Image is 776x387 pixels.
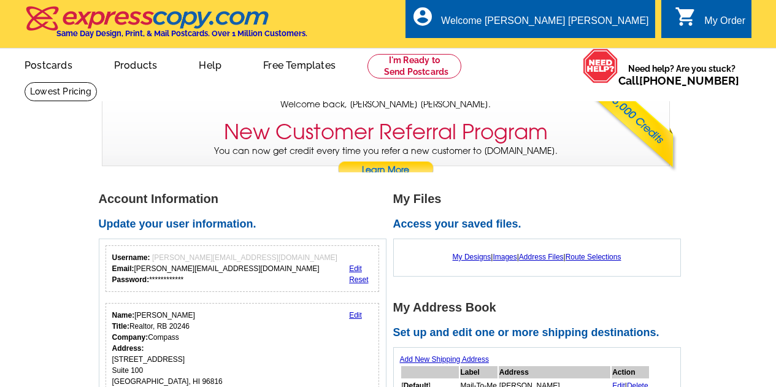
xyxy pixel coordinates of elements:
[639,74,739,87] a: [PHONE_NUMBER]
[441,15,648,33] div: Welcome [PERSON_NAME] [PERSON_NAME]
[112,344,144,353] strong: Address:
[112,275,150,284] strong: Password:
[106,245,380,292] div: Your login information.
[349,311,362,320] a: Edit
[102,145,669,180] p: You can now get credit every time you refer a new customer to [DOMAIN_NAME].
[393,193,688,205] h1: My Files
[618,74,739,87] span: Call
[393,301,688,314] h1: My Address Book
[280,98,491,111] span: Welcome back, [PERSON_NAME] [PERSON_NAME].
[583,48,618,83] img: help
[412,6,434,28] i: account_circle
[675,13,745,29] a: shopping_cart My Order
[94,50,177,79] a: Products
[5,50,92,79] a: Postcards
[460,366,497,378] th: Label
[400,355,489,364] a: Add New Shipping Address
[99,218,393,231] h2: Update your user information.
[612,366,649,378] th: Action
[112,322,129,331] strong: Title:
[25,15,307,38] a: Same Day Design, Print, & Mail Postcards. Over 1 Million Customers.
[704,15,745,33] div: My Order
[493,253,517,261] a: Images
[618,63,745,87] span: Need help? Are you stuck?
[112,311,135,320] strong: Name:
[337,161,434,180] a: Learn More
[453,253,491,261] a: My Designs
[393,218,688,231] h2: Access your saved files.
[566,253,621,261] a: Route Selections
[675,6,697,28] i: shopping_cart
[349,264,362,273] a: Edit
[152,253,337,262] span: [PERSON_NAME][EMAIL_ADDRESS][DOMAIN_NAME]
[393,326,688,340] h2: Set up and edit one or more shipping destinations.
[179,50,241,79] a: Help
[499,366,610,378] th: Address
[224,120,548,145] h3: New Customer Referral Program
[112,264,134,273] strong: Email:
[244,50,355,79] a: Free Templates
[112,253,150,262] strong: Username:
[112,333,148,342] strong: Company:
[99,193,393,205] h1: Account Information
[519,253,564,261] a: Address Files
[400,245,674,269] div: | | |
[349,275,368,284] a: Reset
[56,29,307,38] h4: Same Day Design, Print, & Mail Postcards. Over 1 Million Customers.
